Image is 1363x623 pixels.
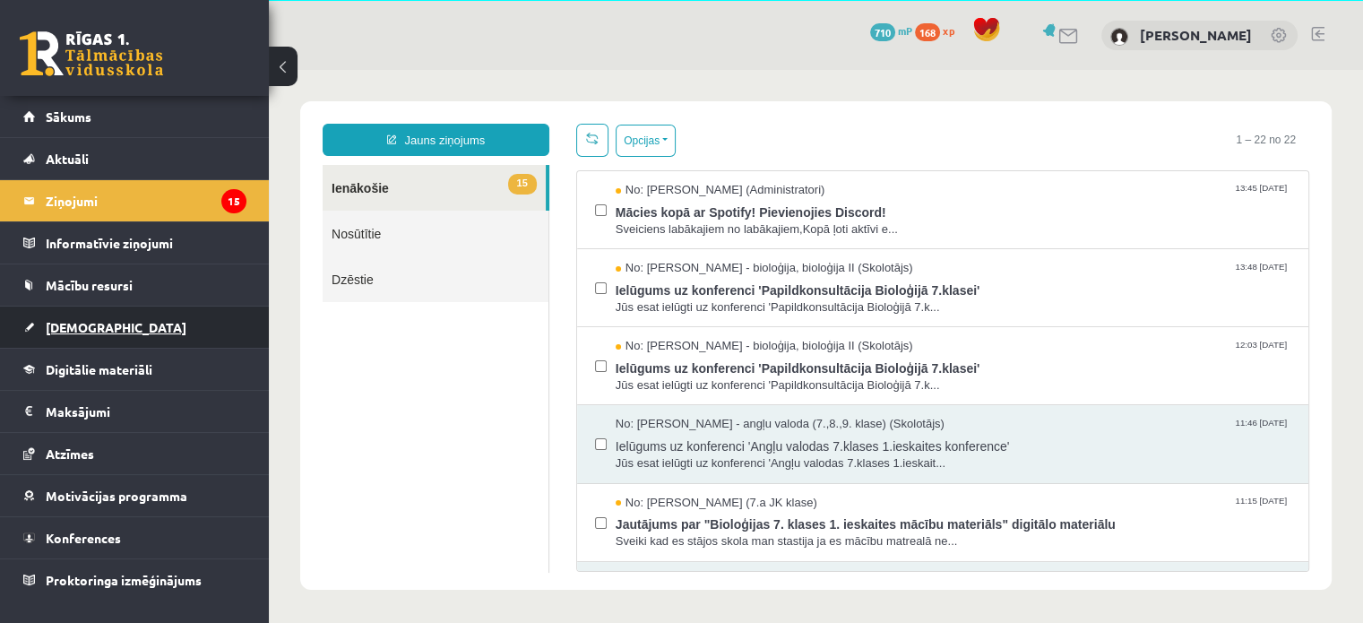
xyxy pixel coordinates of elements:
a: Motivācijas programma [23,475,246,516]
a: Atzīmes [23,433,246,474]
a: No: [PERSON_NAME] (Administratori) 13:45 [DATE] Mācies kopā ar Spotify! Pievienojies Discord! Sve... [347,112,1022,168]
button: Opcijas [347,55,407,87]
span: mP [898,23,912,38]
legend: Maksājumi [46,391,246,432]
span: 11:46 [DATE] [962,346,1022,359]
span: No: [PERSON_NAME] - angļu valoda (7.,8.,9. klase) (Skolotājs) [347,346,676,363]
span: 15 [239,104,268,125]
a: 15Ienākošie [54,95,277,141]
span: Motivācijas programma [46,488,187,504]
span: Sveiciens labākajiem no labākajiem,Kopā ļoti aktīvi e... [347,151,1022,169]
span: 710 [870,23,895,41]
span: Sākums [46,108,91,125]
img: Kristofers Vasiļjevs [1110,28,1128,46]
span: Ielūgums uz konferenci 'Papildkonsultācija Bioloģijā 7.klasei' [347,285,1022,307]
span: Jautājums par "Bioloģijas 7. klases 1. ieskaites mācību materiāls" digitālo materiālu [347,441,1022,463]
span: 168 [915,23,940,41]
span: Ielūgums uz konferenci 'Angļu valodas 7.klases 1.ieskaites konference' [347,363,1022,385]
a: 710 mP [870,23,912,38]
span: 1 – 22 no 22 [953,54,1040,86]
span: 12:03 [DATE] [962,268,1022,281]
a: No: [PERSON_NAME] - bioloģija, bioloģija II (Skolotājs) 13:48 [DATE] Ielūgums uz konferenci 'Papi... [347,190,1022,246]
a: No: [PERSON_NAME] (7.a JK klase) 11:15 [DATE] Jautājums par "Bioloģijas 7. klases 1. ieskaites mā... [347,425,1022,480]
a: Jauns ziņojums [54,54,280,86]
a: Dzēstie [54,186,280,232]
span: Jūs esat ielūgti uz konferenci 'Papildkonsultācija Bioloģijā 7.k... [347,229,1022,247]
a: Nosūtītie [54,141,280,186]
a: No: [PERSON_NAME] - angļu valoda (7.,8.,9. klase) (Skolotājs) 11:46 [DATE] Ielūgums uz konferenci... [347,346,1022,402]
a: Ziņojumi15 [23,180,246,221]
span: No: [PERSON_NAME] (7.a JK klase) [347,425,548,442]
span: [DEMOGRAPHIC_DATA] [46,319,186,335]
span: 11:15 [DATE] [962,425,1022,438]
a: Mācību resursi [23,264,246,306]
span: Konferences [46,530,121,546]
a: [PERSON_NAME] [1140,26,1252,44]
a: [DEMOGRAPHIC_DATA] [23,307,246,348]
span: Sveiki kad es stājos skola man stastija ja es mācību matrealā ne... [347,463,1022,480]
i: 15 [221,189,246,213]
span: No: [PERSON_NAME] (Administratori) [347,112,556,129]
span: 13:45 [DATE] [962,112,1022,125]
a: Maksājumi [23,391,246,432]
legend: Ziņojumi [46,180,246,221]
legend: Informatīvie ziņojumi [46,222,246,264]
span: Aktuāli [46,151,89,167]
span: 13:48 [DATE] [962,190,1022,203]
span: Mācību resursi [46,277,133,293]
span: Jūs esat ielūgti uz konferenci 'Angļu valodas 7.klases 1.ieskait... [347,385,1022,402]
a: Proktoringa izmēģinājums [23,559,246,601]
span: xp [943,23,954,38]
a: Konferences [23,517,246,558]
a: No: [PERSON_NAME] - bioloģija, bioloģija II (Skolotājs) 12:03 [DATE] Ielūgums uz konferenci 'Papi... [347,268,1022,324]
span: Proktoringa izmēģinājums [46,572,202,588]
span: Digitālie materiāli [46,361,152,377]
a: Digitālie materiāli [23,349,246,390]
a: Sākums [23,96,246,137]
span: No: [PERSON_NAME] - bioloģija, bioloģija II (Skolotājs) [347,268,644,285]
a: 168 xp [915,23,963,38]
span: Mācies kopā ar Spotify! Pievienojies Discord! [347,129,1022,151]
span: No: [PERSON_NAME] - bioloģija, bioloģija II (Skolotājs) [347,190,644,207]
span: Jūs esat ielūgti uz konferenci 'Papildkonsultācija Bioloģijā 7.k... [347,307,1022,324]
a: Rīgas 1. Tālmācības vidusskola [20,31,163,76]
a: Aktuāli [23,138,246,179]
span: Ielūgums uz konferenci 'Papildkonsultācija Bioloģijā 7.klasei' [347,207,1022,229]
a: Informatīvie ziņojumi [23,222,246,264]
span: Atzīmes [46,446,94,462]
